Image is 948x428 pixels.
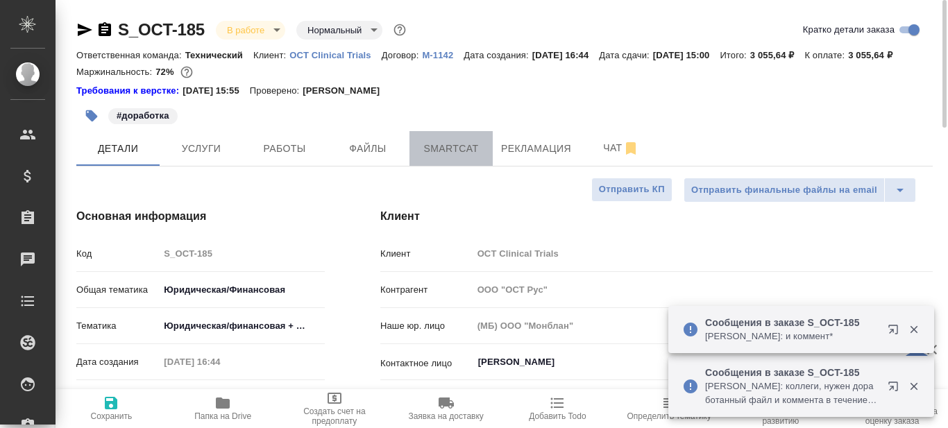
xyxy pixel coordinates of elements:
input: Пустое поле [159,243,325,264]
button: Сохранить [56,389,167,428]
span: Папка на Drive [194,411,251,421]
p: Технический [185,50,253,60]
button: Определить тематику [613,389,725,428]
p: Сообщения в заказе S_OCT-185 [705,366,879,379]
span: Отправить КП [599,182,665,198]
span: Работы [251,140,318,157]
p: Дата создания [76,355,159,369]
div: split button [684,178,916,203]
p: Контактное лицо [380,357,473,370]
button: Закрыть [899,323,928,336]
button: Закрыть [899,380,928,393]
p: [DATE] 15:00 [653,50,720,60]
span: Чат [588,139,654,157]
p: Клиент [380,247,473,261]
p: Итого: [720,50,750,60]
input: Пустое поле [473,243,933,264]
p: Наше юр. лицо [380,319,473,333]
button: Нормальный [303,24,366,36]
span: Сохранить [91,411,133,421]
svg: Отписаться [623,140,639,157]
span: Создать счет на предоплату [287,406,382,426]
p: Дата создания: [464,50,532,60]
button: Скопировать ссылку для ЯМессенджера [76,22,93,38]
p: [PERSON_NAME]: коллеги, нужен доработанный файл и коммента в течение сегодняшнего раб.дня [705,379,879,407]
a: M-1142 [422,49,464,60]
p: [DATE] 16:44 [532,50,600,60]
button: Отправить финальные файлы на email [684,178,885,203]
span: Кратко детали заказа [803,23,895,37]
button: Доп статусы указывают на важность/срочность заказа [391,21,409,39]
p: M-1142 [422,50,464,60]
button: 718.36 RUB; [178,63,196,81]
p: Маржинальность: [76,67,155,77]
span: Добавить Todo [529,411,586,421]
div: Юридическая/финансовая + медицина [159,314,325,338]
span: Услуги [168,140,235,157]
span: Детали [85,140,151,157]
button: Открыть в новой вкладке [879,316,913,349]
input: Пустое поле [473,280,933,300]
p: Код [76,247,159,261]
div: В работе [216,21,285,40]
a: S_OCT-185 [118,20,205,39]
a: Требования к верстке: [76,84,183,98]
p: Сообщения в заказе S_OCT-185 [705,316,879,329]
p: К оплате: [804,50,848,60]
button: Скопировать ссылку [96,22,113,38]
button: Добавить тэг [76,101,107,131]
h4: Клиент [380,208,933,225]
button: В работе [223,24,269,36]
a: OCT Clinical Trials [289,49,382,60]
p: 3 055,64 ₽ [848,50,903,60]
input: Пустое поле [159,388,280,408]
span: Отправить финальные файлы на email [691,182,877,198]
input: Пустое поле [473,316,933,336]
p: 3 055,64 ₽ [750,50,805,60]
p: Ответственная команда: [76,50,185,60]
button: Открыть в новой вкладке [879,373,913,406]
p: Общая тематика [76,283,159,297]
p: Дата сдачи: [599,50,652,60]
button: Заявка на доставку [390,389,502,428]
button: Отправить КП [591,178,672,202]
p: #доработка [117,109,169,123]
div: В работе [296,21,382,40]
span: Рекламация [501,140,571,157]
input: Пустое поле [159,352,280,372]
button: Добавить Todo [502,389,613,428]
span: Smartcat [418,140,484,157]
p: Договор: [382,50,423,60]
p: Клиент: [253,50,289,60]
span: Определить тематику [627,411,711,421]
p: [PERSON_NAME]: и коммент* [705,329,879,343]
p: 72% [155,67,177,77]
p: OCT Clinical Trials [289,50,382,60]
p: Проверено: [250,84,303,98]
p: [DATE] 15:55 [183,84,250,98]
p: [PERSON_NAME] [303,84,390,98]
p: Контрагент [380,283,473,297]
span: Заявка на доставку [408,411,483,421]
button: Создать счет на предоплату [279,389,391,428]
div: Юридическая/Финансовая [159,278,325,302]
h4: Основная информация [76,208,325,225]
input: Пустое поле [473,388,933,408]
span: Файлы [335,140,401,157]
button: Папка на Drive [167,389,279,428]
p: Тематика [76,319,159,333]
